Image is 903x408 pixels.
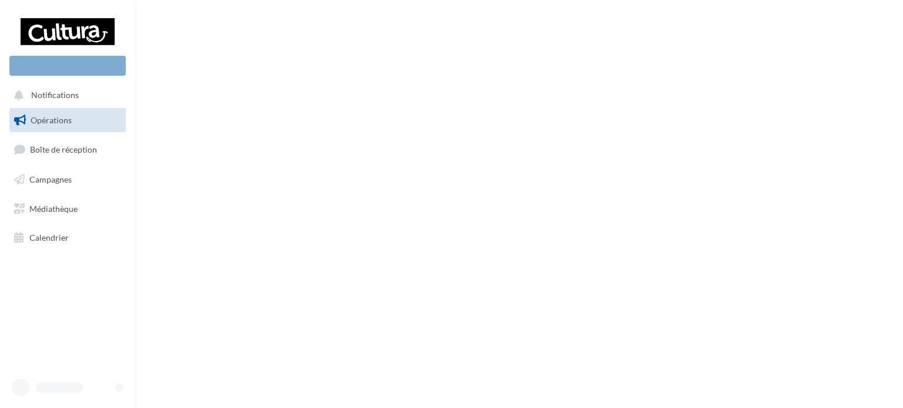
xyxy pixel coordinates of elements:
a: Campagnes [7,167,128,192]
span: Notifications [31,90,79,100]
span: Opérations [31,115,72,125]
span: Calendrier [29,232,69,242]
a: Boîte de réception [7,137,128,162]
span: Campagnes [29,174,72,184]
a: Calendrier [7,225,128,250]
span: Boîte de réception [30,144,97,154]
span: Médiathèque [29,203,78,213]
a: Opérations [7,108,128,133]
div: Nouvelle campagne [9,56,126,76]
a: Médiathèque [7,197,128,221]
